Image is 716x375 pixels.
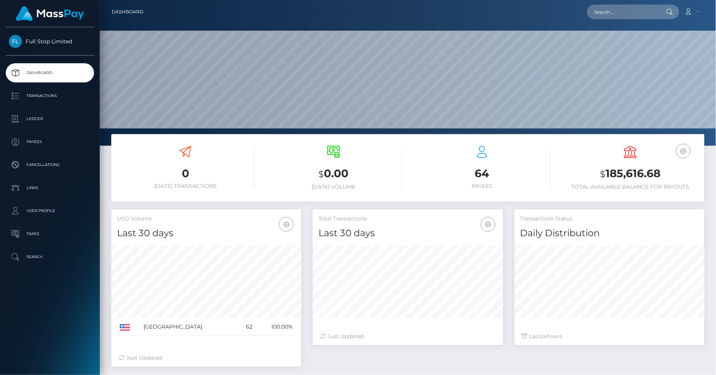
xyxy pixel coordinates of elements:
img: Full Stop Limited [9,35,22,48]
h5: USD Volume [117,215,295,223]
h4: Last 30 days [318,227,497,240]
h6: Payees [414,183,551,189]
p: Transactions [9,90,91,102]
span: Full Stop Limited [6,38,94,45]
td: 62 [237,318,255,336]
a: Taxes [6,224,94,243]
a: Cancellations [6,155,94,174]
h4: Daily Distribution [520,227,699,240]
p: Taxes [9,228,91,240]
div: Just Updated [119,354,294,362]
h4: Last 30 days [117,227,295,240]
small: $ [600,169,605,179]
h6: [DATE] Transactions [117,183,254,189]
h3: 185,616.68 [562,166,699,182]
a: Ledger [6,109,94,128]
h5: Total Transactions [318,215,497,223]
img: MassPay Logo [16,6,84,21]
a: Dashboard [6,63,94,82]
td: 100.00% [255,318,295,336]
span: 24 [541,333,547,340]
a: Transactions [6,86,94,105]
p: Links [9,182,91,194]
a: User Profile [6,201,94,220]
input: Search... [587,5,659,19]
h6: [DATE] Volume [266,184,403,190]
p: User Profile [9,205,91,217]
a: Payees [6,132,94,151]
p: Cancellations [9,159,91,171]
small: $ [319,169,324,179]
h3: 0 [117,166,254,181]
h5: Transactions Status [520,215,699,223]
div: Last hours [522,332,697,340]
a: Search [6,247,94,266]
h3: 0.00 [266,166,403,182]
a: Links [6,178,94,197]
p: Payees [9,136,91,148]
h3: 64 [414,166,551,181]
h6: Total Available Balance for Payouts [562,184,699,190]
p: Search [9,251,91,263]
p: Ledger [9,113,91,125]
td: [GEOGRAPHIC_DATA] [141,318,237,336]
div: Just Updated [320,332,495,340]
img: US.png [120,324,130,331]
a: Dashboard [112,4,144,20]
p: Dashboard [9,67,91,79]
